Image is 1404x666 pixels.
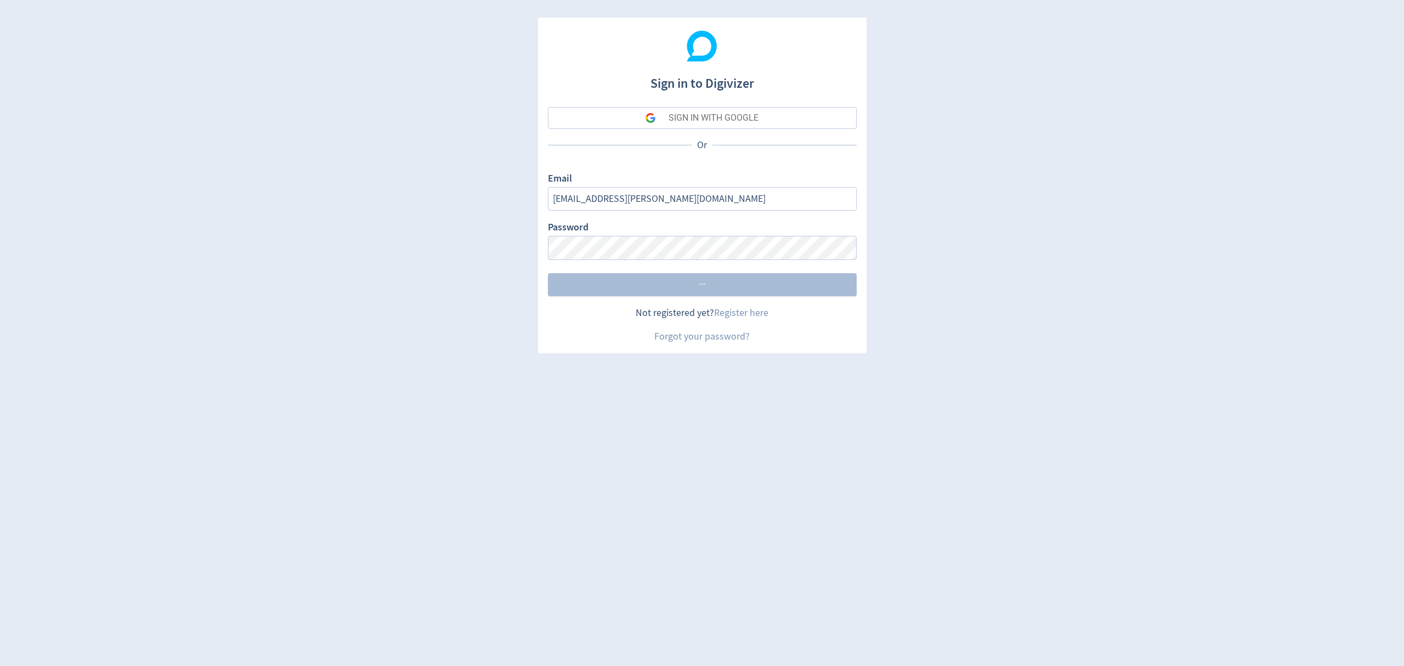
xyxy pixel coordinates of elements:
span: · [703,280,705,290]
a: Register here [714,307,768,319]
div: Not registered yet? [548,306,857,320]
label: Email [548,172,572,187]
h1: Sign in to Digivizer [548,65,857,93]
span: · [701,280,703,290]
span: · [699,280,701,290]
button: ··· [548,273,857,296]
div: SIGN IN WITH GOOGLE [669,107,758,129]
label: Password [548,221,588,236]
p: Or [692,138,712,152]
img: Digivizer Logo [687,31,717,61]
a: Forgot your password? [654,330,750,343]
button: SIGN IN WITH GOOGLE [548,107,857,129]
